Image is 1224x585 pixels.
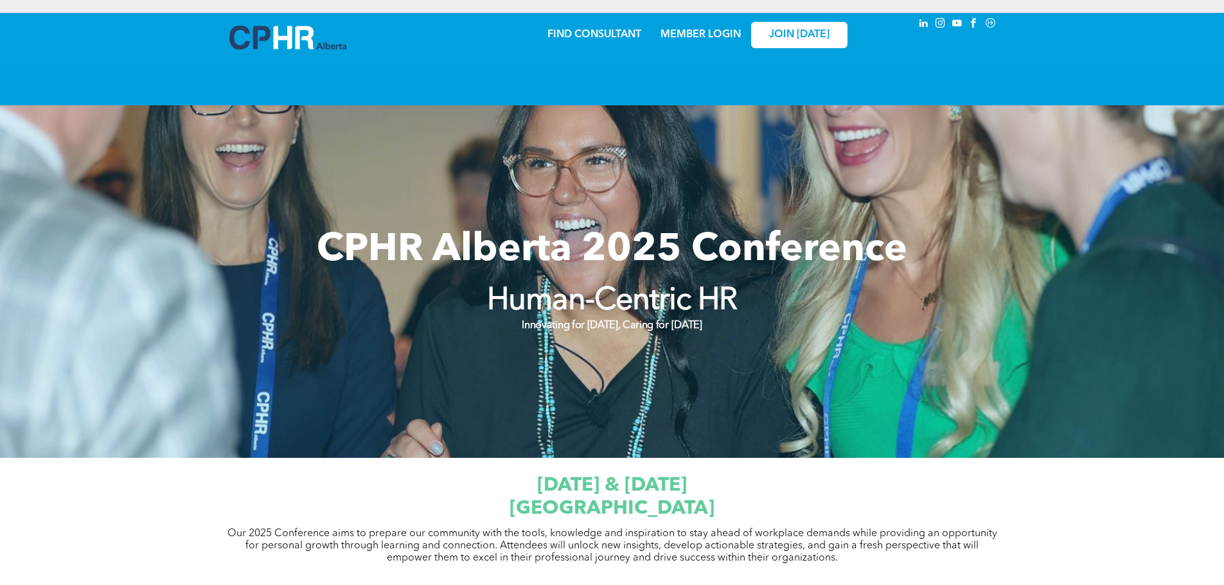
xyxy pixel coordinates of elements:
[934,16,948,33] a: instagram
[522,320,702,331] strong: Innovating for [DATE], Caring for [DATE]
[967,16,981,33] a: facebook
[661,30,741,40] a: MEMBER LOGIN
[751,22,847,48] a: JOIN [DATE]
[229,26,346,49] img: A blue and white logo for cp alberta
[950,16,964,33] a: youtube
[487,286,738,317] strong: Human-Centric HR
[510,499,714,518] span: [GEOGRAPHIC_DATA]
[227,528,997,563] span: Our 2025 Conference aims to prepare our community with the tools, knowledge and inspiration to st...
[547,30,641,40] a: FIND CONSULTANT
[317,231,907,270] span: CPHR Alberta 2025 Conference
[984,16,998,33] a: Social network
[917,16,931,33] a: linkedin
[537,476,687,495] span: [DATE] & [DATE]
[769,29,829,41] span: JOIN [DATE]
